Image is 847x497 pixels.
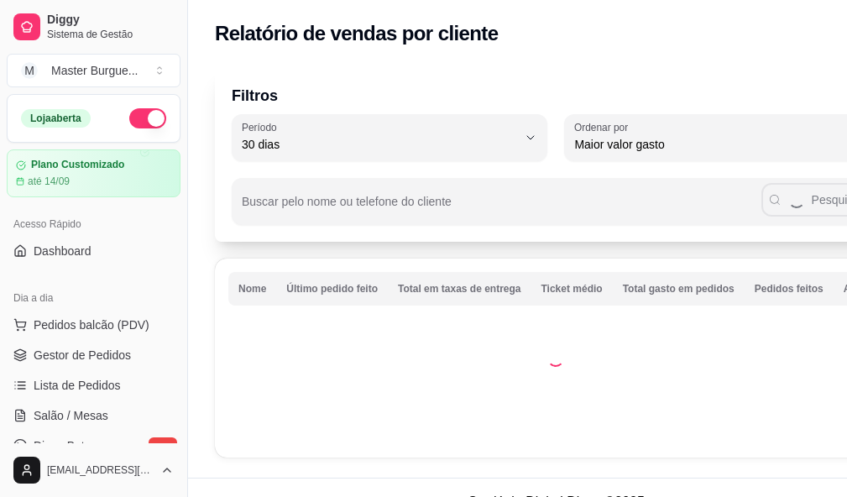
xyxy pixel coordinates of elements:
span: [EMAIL_ADDRESS][DOMAIN_NAME] [47,463,154,477]
div: Dia a dia [7,285,180,311]
a: DiggySistema de Gestão [7,7,180,47]
a: Diggy Botnovo [7,432,180,459]
div: Master Burgue ... [51,62,139,79]
span: Dashboard [34,243,91,259]
span: M [21,62,38,79]
button: Alterar Status [129,108,166,128]
a: Gestor de Pedidos [7,342,180,369]
a: Salão / Mesas [7,402,180,429]
button: Select a team [7,54,180,87]
button: Período30 dias [232,114,547,161]
article: até 14/09 [28,175,70,188]
a: Plano Customizadoaté 14/09 [7,149,180,197]
span: Pedidos balcão (PDV) [34,317,149,333]
span: Diggy Bot [34,437,85,454]
button: [EMAIL_ADDRESS][DOMAIN_NAME] [7,450,180,490]
button: Pedidos balcão (PDV) [7,311,180,338]
span: Diggy [47,13,174,28]
h2: Relatório de vendas por cliente [215,20,499,47]
span: Salão / Mesas [34,407,108,424]
div: Loja aberta [21,109,91,128]
span: 30 dias [242,136,517,153]
a: Dashboard [7,238,180,264]
label: Ordenar por [574,120,634,134]
input: Buscar pelo nome ou telefone do cliente [242,200,761,217]
article: Plano Customizado [31,159,124,171]
span: Sistema de Gestão [47,28,174,41]
div: Loading [547,350,564,367]
label: Período [242,120,282,134]
span: Lista de Pedidos [34,377,121,394]
div: Acesso Rápido [7,211,180,238]
span: Gestor de Pedidos [34,347,131,364]
a: Lista de Pedidos [7,372,180,399]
